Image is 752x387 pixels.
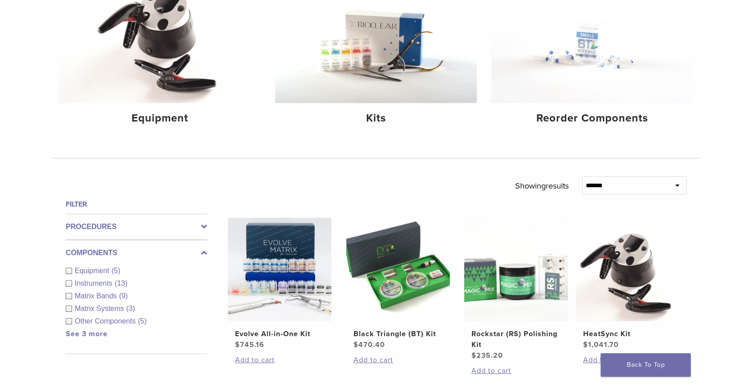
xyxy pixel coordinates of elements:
[471,351,476,360] span: $
[583,355,672,365] a: Add to cart: “HeatSync Kit”
[601,353,691,377] a: Back To Top
[282,110,470,126] h4: Kits
[66,329,108,338] a: See 3 more
[583,340,588,349] span: $
[75,267,112,274] span: Equipment
[515,176,569,195] p: Showing results
[66,247,207,258] label: Components
[498,110,686,126] h4: Reorder Components
[235,328,324,339] h2: Evolve All-in-One Kit
[235,355,324,365] a: Add to cart: “Evolve All-in-One Kit”
[119,292,128,300] span: (9)
[464,218,569,361] a: Rockstar (RS) Polishing KitRockstar (RS) Polishing Kit $235.20
[75,317,138,325] span: Other Components
[353,340,385,349] bdi: 470.40
[235,340,264,349] bdi: 745.16
[227,218,332,350] a: Evolve All-in-One KitEvolve All-in-One Kit $745.16
[464,218,568,321] img: Rockstar (RS) Polishing Kit
[471,351,503,360] bdi: 235.20
[138,317,147,325] span: (5)
[583,340,619,349] bdi: 1,041.70
[346,218,451,350] a: Black Triangle (BT) KitBlack Triangle (BT) Kit $470.40
[471,328,561,350] h2: Rockstar (RS) Polishing Kit
[115,279,127,287] span: (13)
[66,221,207,232] label: Procedures
[583,328,672,339] h2: HeatSync Kit
[575,218,680,350] a: HeatSync KitHeatSync Kit $1,041.70
[66,199,207,210] h4: Filter
[75,305,126,312] span: Matrix Systems
[353,328,443,339] h2: Black Triangle (BT) Kit
[112,267,121,274] span: (5)
[353,340,358,349] span: $
[75,292,119,300] span: Matrix Bands
[228,218,331,321] img: Evolve All-in-One Kit
[471,365,561,376] a: Add to cart: “Rockstar (RS) Polishing Kit”
[75,279,115,287] span: Instruments
[66,110,254,126] h4: Equipment
[126,305,135,312] span: (3)
[235,340,240,349] span: $
[346,218,450,321] img: Black Triangle (BT) Kit
[576,218,680,321] img: HeatSync Kit
[353,355,443,365] a: Add to cart: “Black Triangle (BT) Kit”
